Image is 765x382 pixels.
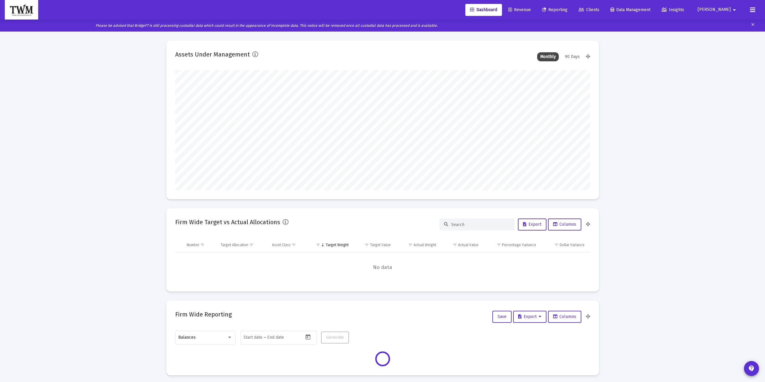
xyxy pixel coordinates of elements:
[175,50,250,59] h2: Assets Under Management
[662,7,684,12] span: Insights
[175,217,280,227] h2: Firm Wide Target vs Actual Allocations
[542,7,568,12] span: Reporting
[553,314,576,319] span: Columns
[540,238,590,252] td: Column Dollar Variance
[175,310,232,319] h2: Firm Wide Reporting
[267,335,296,340] input: End date
[610,7,650,12] span: Data Management
[249,243,254,247] span: Show filter options for column 'Target Allocation'
[574,4,604,16] a: Clients
[414,243,436,247] div: Actual Weight
[508,7,531,12] span: Revenue
[518,314,541,319] span: Export
[326,335,344,340] span: Generate
[483,238,540,252] td: Column Percentage Variance
[497,314,506,319] span: Save
[502,243,536,247] div: Percentage Variance
[458,243,479,247] div: Actual Value
[606,4,655,16] a: Data Management
[268,238,308,252] td: Column Asset Class
[579,7,599,12] span: Clients
[453,243,457,247] span: Show filter options for column 'Actual Value'
[182,238,217,252] td: Column Number
[537,52,559,61] div: Monthly
[465,4,502,16] a: Dashboard
[321,332,349,344] button: Generate
[326,243,349,247] div: Target Weight
[365,243,369,247] span: Show filter options for column 'Target Value'
[690,4,745,16] button: [PERSON_NAME]
[537,4,572,16] a: Reporting
[451,222,510,227] input: Search
[492,311,512,323] button: Save
[698,7,731,12] span: [PERSON_NAME]
[187,243,199,247] div: Number
[308,238,353,252] td: Column Target Weight
[175,238,590,283] div: Data grid
[513,311,546,323] button: Export
[562,52,583,61] div: 90 Days
[751,21,755,30] mat-icon: clear
[518,219,546,231] button: Export
[470,7,497,12] span: Dashboard
[216,238,268,252] td: Column Target Allocation
[553,222,576,227] span: Columns
[548,311,581,323] button: Columns
[96,23,438,28] i: Please be advised that BridgeFT is still processing custodial data which could result in the appe...
[304,333,312,341] button: Open calendar
[316,243,320,247] span: Show filter options for column 'Target Weight'
[264,335,266,340] span: –
[9,4,34,16] img: Dashboard
[175,264,590,271] span: No data
[440,238,483,252] td: Column Actual Value
[353,238,395,252] td: Column Target Value
[370,243,391,247] div: Target Value
[503,4,536,16] a: Revenue
[748,365,755,372] mat-icon: contact_support
[272,243,291,247] div: Asset Class
[560,243,585,247] div: Dollar Variance
[178,335,196,340] span: Balances
[657,4,689,16] a: Insights
[523,222,541,227] span: Export
[243,335,262,340] input: Start date
[497,243,501,247] span: Show filter options for column 'Percentage Variance'
[292,243,296,247] span: Show filter options for column 'Asset Class'
[548,219,581,231] button: Columns
[395,238,440,252] td: Column Actual Weight
[731,4,738,16] mat-icon: arrow_drop_down
[200,243,205,247] span: Show filter options for column 'Number'
[221,243,248,247] div: Target Allocation
[408,243,413,247] span: Show filter options for column 'Actual Weight'
[554,243,559,247] span: Show filter options for column 'Dollar Variance'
